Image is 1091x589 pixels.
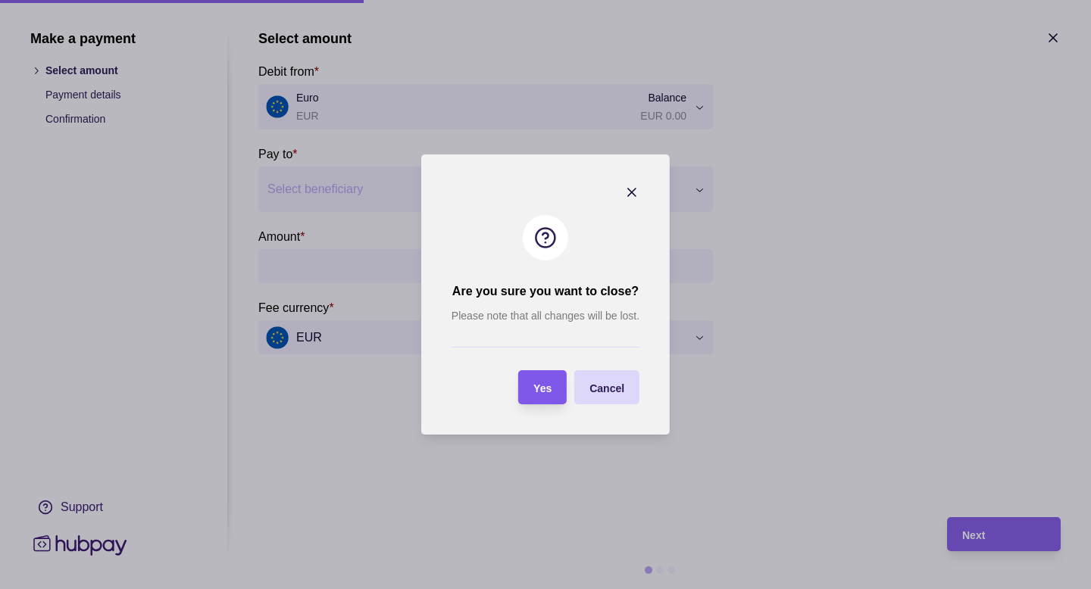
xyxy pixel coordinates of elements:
button: Cancel [574,370,639,404]
button: Yes [518,370,567,404]
p: Please note that all changes will be lost. [452,307,639,324]
span: Yes [533,382,552,394]
span: Cancel [589,382,624,394]
h2: Are you sure you want to close? [452,283,639,300]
